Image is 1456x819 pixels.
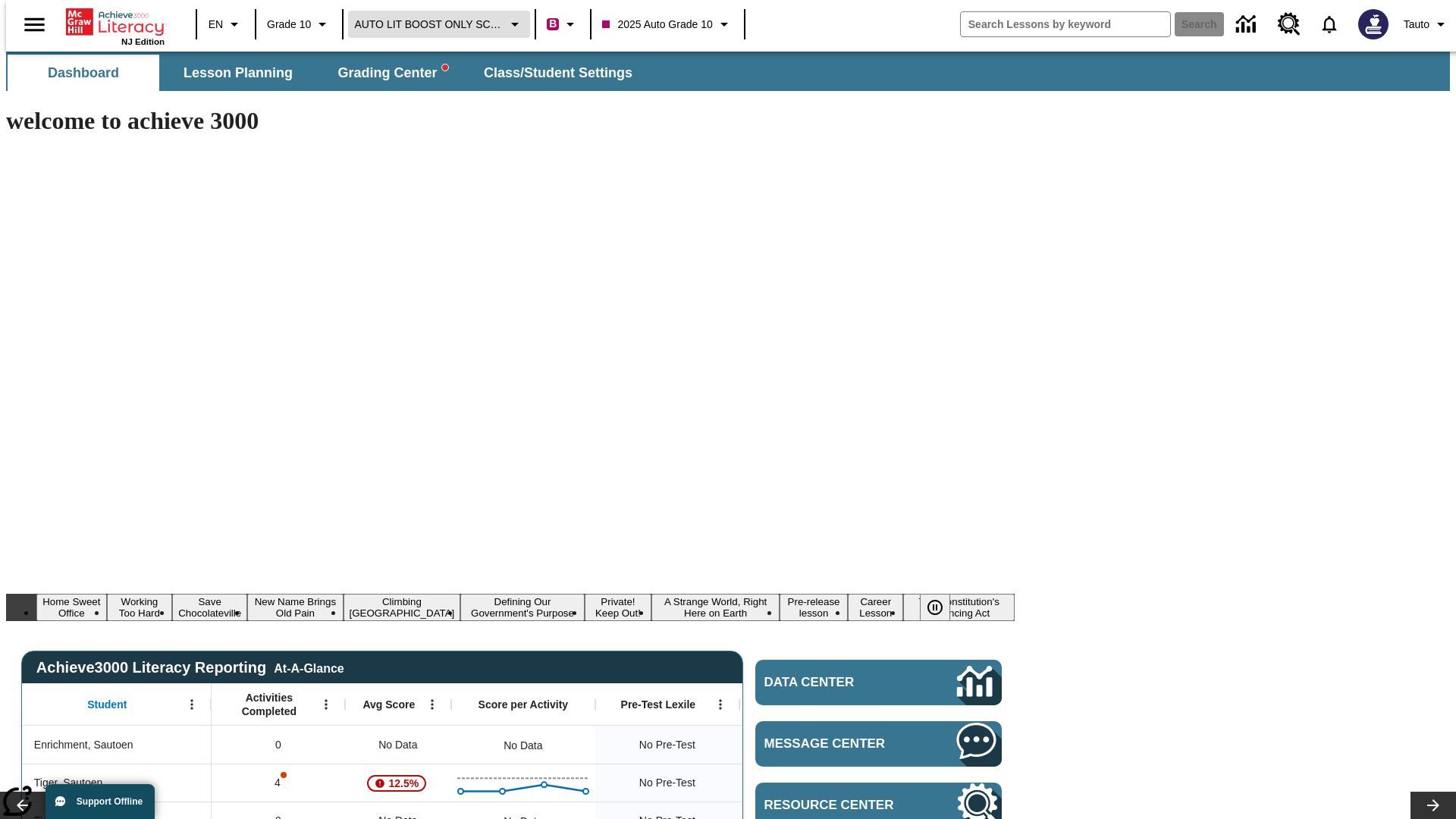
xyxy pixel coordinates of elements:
[383,770,425,797] span: 12.5%
[755,660,1002,705] a: Data Center
[6,55,646,91] div: SubNavbar
[585,594,652,621] button: Slide 7 Private! Keep Out!
[12,2,57,47] button: Open side menu
[219,691,319,718] span: Activities Completed
[755,721,1002,767] a: Message Center
[920,594,965,621] div: Pause
[34,775,103,791] span: Tiger, Sautoen
[34,737,133,753] span: Enrichment, Sautoen
[162,55,314,91] button: Lesson Planning
[315,693,337,716] button: Open Menu
[247,594,343,621] button: Slide 4 New Name Brings Old Pain
[1410,792,1456,819] button: Lesson carousel, Next
[496,730,550,761] div: No Data, Enrichment, Sautoen
[180,693,203,716] button: Open Menu
[472,55,645,91] button: Class/Student Settings
[45,784,155,819] button: Support Offline
[77,796,143,807] span: Support Offline
[371,730,425,761] span: No Data
[209,17,223,33] span: EN
[764,798,912,813] span: Resource Center
[36,659,344,676] span: Achieve3000 Literacy Reporting
[202,11,250,38] button: Language: EN, Select a language
[87,698,127,711] span: Student
[172,594,247,621] button: Slide 3 Save Chocolateville
[212,764,345,802] div: 4, One or more Activity scores may be invalid., Tiger, Sautoen
[1310,5,1349,44] a: Notifications
[212,726,345,764] div: 0, Enrichment, Sautoen
[354,17,504,33] span: AUTO LIT BOOST ONLY SCHOOL
[337,64,447,82] span: Grading Center
[1404,17,1429,33] span: Tauto
[1398,11,1456,38] button: Profile/Settings
[184,64,293,82] span: Lesson Planning
[274,659,344,676] div: At-A-Glance
[36,594,107,621] button: Slide 1 Home Sweet Office
[541,11,585,38] button: Boost Class color is violet red. Change class color
[549,14,557,33] span: B
[484,64,632,82] span: Class/Student Settings
[1227,4,1269,45] a: Data Center
[709,693,732,716] button: Open Menu
[1358,9,1389,39] img: Avatar
[348,11,530,38] button: School: AUTO LIT BOOST ONLY SCHOOL, Select your school
[66,7,165,37] a: Home
[602,17,712,33] span: 2025 Auto Grade 10
[1269,4,1310,45] a: Resource Center, Will open in new tab
[121,37,165,46] span: NJ Edition
[764,736,912,752] span: Message Center
[6,107,1015,135] h1: welcome to achieve 3000
[362,698,415,711] span: Avg Score
[479,698,569,711] span: Score per Activity
[275,737,281,753] span: 0
[421,693,444,716] button: Open Menu
[273,775,284,791] p: 4
[267,17,311,33] span: Grade 10
[848,594,903,621] button: Slide 10 Career Lesson
[596,11,739,38] button: Class: 2025 Auto Grade 10, Select your class
[639,737,695,753] span: No Pre-Test, Enrichment, Sautoen
[48,64,119,82] span: Dashboard
[739,726,883,764] div: No Data, Enrichment, Sautoen
[920,594,950,621] button: Pause
[903,594,1015,621] button: Slide 11 The Constitution's Balancing Act
[460,594,584,621] button: Slide 6 Defining Our Government's Purpose
[651,594,780,621] button: Slide 8 A Strange World, Right Here on Earth
[344,594,461,621] button: Slide 5 Climbing Mount Tai
[621,698,696,711] span: Pre-Test Lexile
[639,775,695,791] span: No Pre-Test, Tiger, Sautoen
[442,64,448,71] svg: writing assistant alert
[780,594,848,621] button: Slide 9 Pre-release lesson
[961,12,1170,36] input: search field
[6,52,1450,91] div: SubNavbar
[739,764,883,802] div: No Data, Tiger, Sautoen
[317,55,469,91] button: Grading Center
[8,55,159,91] button: Dashboard
[345,726,451,764] div: No Data, Enrichment, Sautoen
[764,675,906,690] span: Data Center
[66,5,165,46] div: Home
[107,594,173,621] button: Slide 2 Working Too Hard
[261,11,337,38] button: Grade: Grade 10, Select a grade
[345,764,451,802] div: , 12.5%, Attention! This student's Average First Try Score of 12.5% is below 65%, Tiger, Sautoen
[1349,5,1398,44] button: Select a new avatar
